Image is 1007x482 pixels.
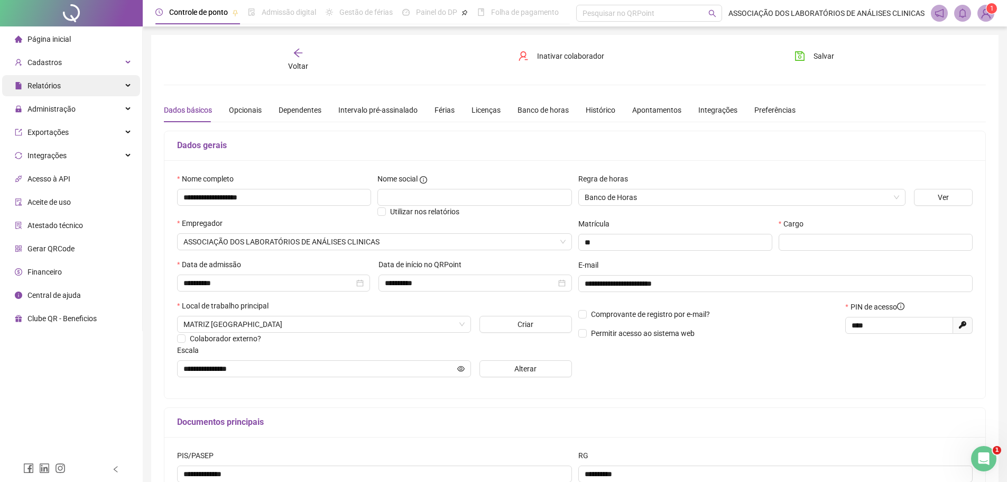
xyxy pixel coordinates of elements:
[27,244,75,253] span: Gerar QRCode
[897,303,904,310] span: info-circle
[15,35,22,43] span: home
[15,59,22,66] span: user-add
[27,58,62,67] span: Cadastros
[169,8,228,16] span: Controle de ponto
[155,8,163,16] span: clock-circle
[15,245,22,252] span: qrcode
[15,222,22,229] span: solution
[935,8,944,18] span: notification
[794,51,805,61] span: save
[986,3,997,14] sup: Atualize o seu contato no menu Meus Dados
[518,51,529,61] span: user-delete
[177,416,973,429] h5: Documentos principais
[338,104,418,116] div: Intervalo pré-assinalado
[15,268,22,276] span: dollar
[15,198,22,206] span: audit
[15,152,22,159] span: sync
[479,316,572,333] button: Criar
[27,81,61,90] span: Relatórios
[491,8,559,16] span: Folha de pagamento
[27,128,69,137] span: Exportações
[279,104,321,116] div: Dependentes
[787,48,842,65] button: Salvar
[377,173,418,185] span: Nome social
[177,300,275,312] label: Local de trabalho principal
[578,218,616,230] label: Matrícula
[537,50,604,62] span: Inativar colaborador
[164,104,212,116] div: Dados básicos
[585,189,899,205] span: Banco de Horas
[27,221,83,230] span: Atestado técnico
[27,314,97,323] span: Clube QR - Beneficios
[420,176,427,184] span: info-circle
[27,175,70,183] span: Acesso à API
[177,344,206,356] label: Escala
[177,259,248,270] label: Data de admissão
[15,82,22,89] span: file
[728,7,925,19] span: ASSOCIAÇÃO DOS LABORATÓRIOS DE ANÁLISES CLINICAS
[27,151,67,160] span: Integrações
[479,360,572,377] button: Alterar
[326,8,333,16] span: sun
[754,104,796,116] div: Preferências
[779,218,810,230] label: Cargo
[15,292,22,299] span: info-circle
[510,48,612,65] button: Inativar colaborador
[112,466,119,473] span: left
[591,310,710,319] span: Comprovante de registro por e-mail?
[177,217,229,229] label: Empregador
[27,35,71,43] span: Página inicial
[477,8,485,16] span: book
[15,175,22,183] span: api
[990,5,994,12] span: 1
[390,207,459,216] span: Utilizar nos relatórios
[514,363,537,375] span: Alterar
[248,8,255,16] span: file-done
[578,259,605,271] label: E-mail
[293,48,303,58] span: arrow-left
[378,259,468,270] label: Data de início no QRPoint
[416,8,457,16] span: Painel do DP
[402,8,410,16] span: dashboard
[435,104,455,116] div: Férias
[15,105,22,113] span: lock
[27,291,81,299] span: Central de ajuda
[39,463,50,474] span: linkedin
[632,104,681,116] div: Apontamentos
[232,10,238,16] span: pushpin
[958,8,967,18] span: bell
[15,315,22,322] span: gift
[586,104,615,116] div: Histórico
[190,334,261,343] span: Colaborador externo?
[27,105,76,113] span: Administração
[978,5,994,21] img: 9673
[27,268,62,276] span: Financeiro
[177,173,241,185] label: Nome completo
[518,319,533,330] span: Criar
[23,463,34,474] span: facebook
[461,10,468,16] span: pushpin
[914,189,973,206] button: Ver
[177,450,220,461] label: PIS/PASEP
[518,104,569,116] div: Banco de horas
[993,446,1001,454] span: 1
[578,450,595,461] label: RG
[472,104,501,116] div: Licenças
[177,139,973,152] h5: Dados gerais
[591,329,695,338] span: Permitir acesso ao sistema web
[851,301,904,313] span: PIN de acesso
[708,10,716,17] span: search
[698,104,737,116] div: Integrações
[183,234,566,250] span: ASSOCIAÇÃO DOS LABORATÓRIOS DE ANÁLISES CLINICAS
[814,50,834,62] span: Salvar
[339,8,393,16] span: Gestão de férias
[457,365,465,372] span: eye
[183,316,465,332] span: EDIFÍCIO ESPLANADA TRADE CENTER
[55,463,66,474] span: instagram
[27,198,71,206] span: Aceite de uso
[229,104,262,116] div: Opcionais
[971,446,996,471] iframe: Intercom live chat
[15,129,22,136] span: export
[288,62,308,70] span: Voltar
[938,192,949,203] span: Ver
